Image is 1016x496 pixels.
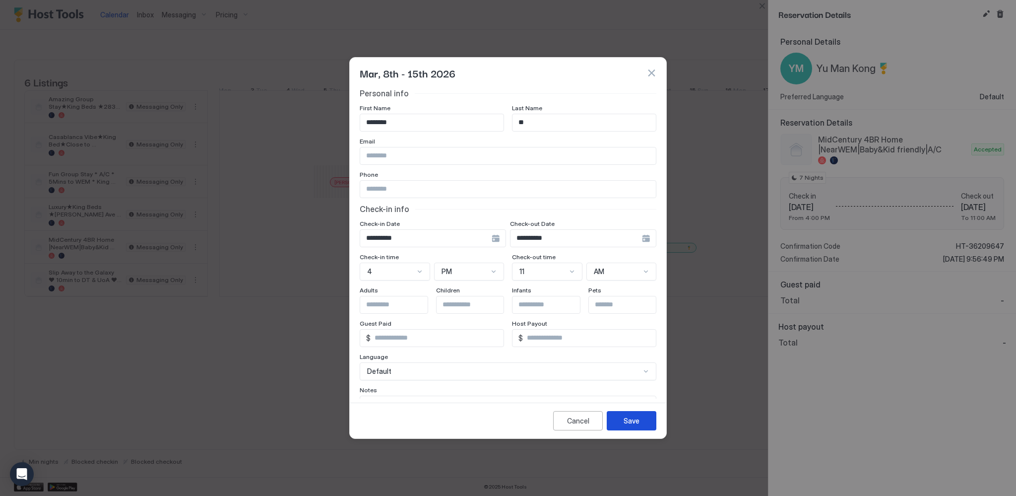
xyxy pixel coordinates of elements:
span: $ [518,334,523,343]
span: 4 [367,267,372,276]
input: Input Field [371,330,504,347]
span: Email [360,138,375,145]
span: Personal info [360,88,409,98]
span: Check-out time [512,253,556,261]
input: Input Field [512,296,594,313]
span: Mar, 8th - 15th 2026 [360,66,455,80]
span: Host Payout [512,320,547,327]
span: Language [360,353,388,360]
input: Input Field [510,230,642,247]
span: Phone [360,171,378,178]
span: Pets [588,286,601,294]
span: Check-in time [360,253,399,261]
input: Input Field [589,296,670,313]
span: Check-in Date [360,220,400,227]
input: Input Field [523,330,656,347]
textarea: Input Field [360,396,656,445]
span: $ [366,334,371,343]
div: Open Intercom Messenger [10,462,34,486]
input: Input Field [360,114,504,131]
input: Input Field [360,296,442,313]
span: Check-in info [360,204,409,214]
input: Input Field [360,181,656,198]
input: Input Field [437,296,518,313]
span: 11 [519,267,524,276]
span: Infants [512,286,531,294]
button: Save [607,411,656,430]
button: Cancel [553,411,603,430]
span: First Name [360,104,390,112]
div: Cancel [567,416,589,426]
span: Notes [360,386,377,394]
span: Check-out Date [510,220,555,227]
span: Children [436,286,460,294]
span: Default [367,367,391,376]
input: Input Field [512,114,656,131]
span: Guest Paid [360,320,391,327]
span: Last Name [512,104,542,112]
span: PM [442,267,452,276]
span: Adults [360,286,378,294]
span: AM [594,267,604,276]
input: Input Field [360,147,656,164]
input: Input Field [360,230,492,247]
div: Save [624,416,639,426]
